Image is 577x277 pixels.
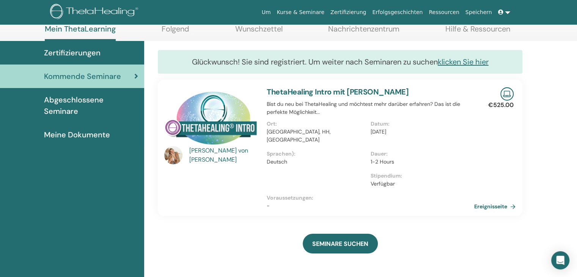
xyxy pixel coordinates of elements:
[267,128,366,144] p: [GEOGRAPHIC_DATA], HH, [GEOGRAPHIC_DATA]
[371,172,470,180] p: Stipendium :
[327,5,369,19] a: Zertifizierung
[162,24,189,39] a: Folgend
[158,50,522,74] div: Glückwunsch! Sie sind registriert. Um weiter nach Seminaren zu suchen
[426,5,462,19] a: Ressourcen
[164,146,182,164] img: default.jpg
[267,158,366,166] p: Deutsch
[369,5,426,19] a: Erfolgsgeschichten
[44,129,110,140] span: Meine Dokumente
[438,57,489,67] a: klicken Sie hier
[259,5,274,19] a: Um
[551,251,569,269] div: Open Intercom Messenger
[500,87,514,101] img: Live Online Seminar
[44,71,121,82] span: Kommende Seminare
[462,5,495,19] a: Speichern
[267,194,474,202] p: Voraussetzungen :
[267,202,474,210] p: -
[267,120,366,128] p: Ort :
[44,47,101,58] span: Zertifizierungen
[267,100,474,116] p: Bist du neu bei ThetaHealing und möchtest mehr darüber erfahren? Das ist die perfekte Möglichkeit...
[267,87,409,97] a: ThetaHealing Intro mit [PERSON_NAME]
[328,24,399,39] a: Nachrichtenzentrum
[371,158,470,166] p: 1-2 Hours
[303,234,378,253] a: SEMINARE SUCHEN
[45,24,116,41] a: Mein ThetaLearning
[371,128,470,136] p: [DATE]
[312,240,368,248] span: SEMINARE SUCHEN
[189,146,259,164] a: [PERSON_NAME] von [PERSON_NAME]
[488,101,514,110] p: €525.00
[267,150,366,158] p: Sprachen) :
[44,94,138,117] span: Abgeschlossene Seminare
[474,201,519,212] a: Ereignisseite
[445,24,510,39] a: Hilfe & Ressourcen
[50,4,141,21] img: logo.png
[274,5,327,19] a: Kurse & Seminare
[371,180,470,188] p: Verfügbar
[235,24,283,39] a: Wunschzettel
[371,150,470,158] p: Dauer :
[371,120,470,128] p: Datum :
[164,87,258,148] img: ThetaHealing Intro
